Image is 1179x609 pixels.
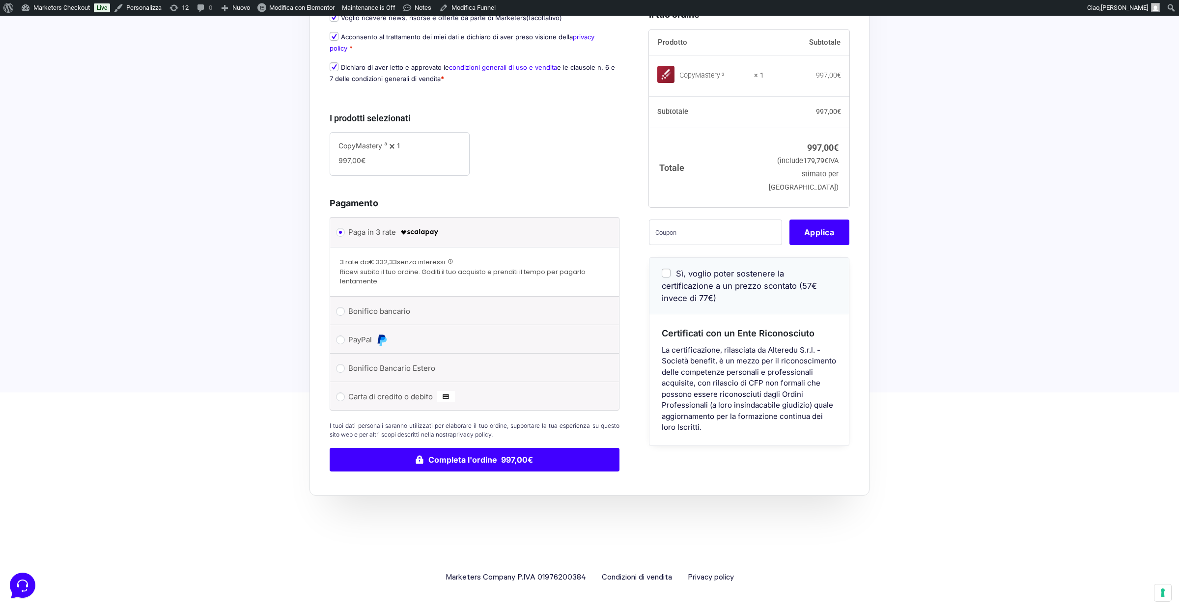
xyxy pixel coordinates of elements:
[338,141,387,150] span: CopyMastery ³
[803,157,828,165] span: 179,79
[348,304,597,319] label: Bonifico bancario
[662,344,837,433] p: La certificazione, rilasciata da Alteredu S.r.l. - Società benefit, è un mezzo per il riconoscime...
[269,4,335,11] span: Modifica con Elementor
[397,141,400,150] span: 1
[400,226,439,238] img: scalapay-logo-black.png
[330,33,594,52] label: Acconsento al trattamento dei miei dati e dichiaro di aver preso visione della
[8,315,68,338] button: Home
[348,361,597,376] label: Bonifico Bancario Estero
[29,329,46,338] p: Home
[128,315,189,338] button: Aiuto
[330,32,338,41] input: Acconsento al trattamento dei miei dati e dichiaro di aver preso visione dellaprivacy policy
[816,71,841,79] bdi: 997,00
[16,83,181,102] button: Inizia una conversazione
[649,96,764,128] th: Subtotale
[31,55,51,75] img: dark
[526,14,562,22] span: (facoltativo)
[85,329,112,338] p: Messaggi
[8,571,37,600] iframe: Customerly Messenger Launcher
[330,62,338,71] input: Dichiaro di aver letto e approvato lecondizioni generali di uso e venditae le clausole n. 6 e 7 d...
[330,14,562,22] label: Voglio ricevere news, risorse e offerte da parte di Marketers
[16,122,77,130] span: Trova una risposta
[649,29,764,55] th: Prodotto
[816,108,841,115] bdi: 997,00
[330,448,619,471] button: Completa l'ordine 997,00€
[47,55,67,75] img: dark
[330,196,619,210] h3: Pagamento
[837,108,841,115] span: €
[824,157,828,165] span: €
[1154,584,1171,601] button: Le tue preferenze relative al consenso per le tecnologie di tracciamento
[649,128,764,207] th: Totale
[679,71,748,81] div: CopyMastery ³
[446,571,586,584] span: Marketers Company P.IVA 01976200384
[348,225,597,240] label: Paga in 3 rate
[105,122,181,130] a: Apri Centro Assistenza
[807,142,839,152] bdi: 997,00
[602,571,672,584] a: Condizioni di vendita
[834,142,839,152] span: €
[662,268,817,303] span: Sì, voglio poter sostenere la certificazione a un prezzo scontato (57€ invece di 77€)
[348,332,597,347] label: PayPal
[330,421,619,439] p: I tuoi dati personali saranno utilizzati per elaborare il tuo ordine, supportare la tua esperienz...
[8,8,165,24] h2: Ciao da Marketers 👋
[22,143,161,153] input: Cerca un articolo...
[376,334,388,346] img: PayPal
[453,431,491,438] a: privacy policy
[837,71,841,79] span: €
[16,39,84,47] span: Le tue conversazioni
[64,88,145,96] span: Inizia una conversazione
[330,13,338,22] input: Voglio ricevere news, risorse e offerte da parte di Marketers(facoltativo)
[649,219,782,245] input: Coupon
[688,571,734,584] a: Privacy policy
[769,157,839,192] small: (include IVA stimato per [GEOGRAPHIC_DATA])
[437,391,455,403] img: Carta di credito o debito
[348,389,597,404] label: Carta di credito o debito
[151,329,166,338] p: Aiuto
[94,3,110,12] a: Live
[1101,4,1148,11] span: [PERSON_NAME]
[764,29,849,55] th: Subtotale
[338,156,365,165] span: 997,00
[662,328,814,338] span: Certificati con un Ente Riconosciuto
[754,71,764,81] strong: × 1
[449,63,557,71] a: condizioni generali di uso e vendita
[361,156,365,165] span: €
[68,315,129,338] button: Messaggi
[16,55,35,75] img: dark
[330,111,619,125] h3: I prodotti selezionati
[330,63,615,83] label: Dichiaro di aver letto e approvato le e le clausole n. 6 e 7 delle condizioni generali di vendita
[657,65,674,83] img: CopyMastery ³
[662,269,671,277] input: Sì, voglio poter sostenere la certificazione a un prezzo scontato (57€ invece di 77€)
[789,219,849,245] button: Applica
